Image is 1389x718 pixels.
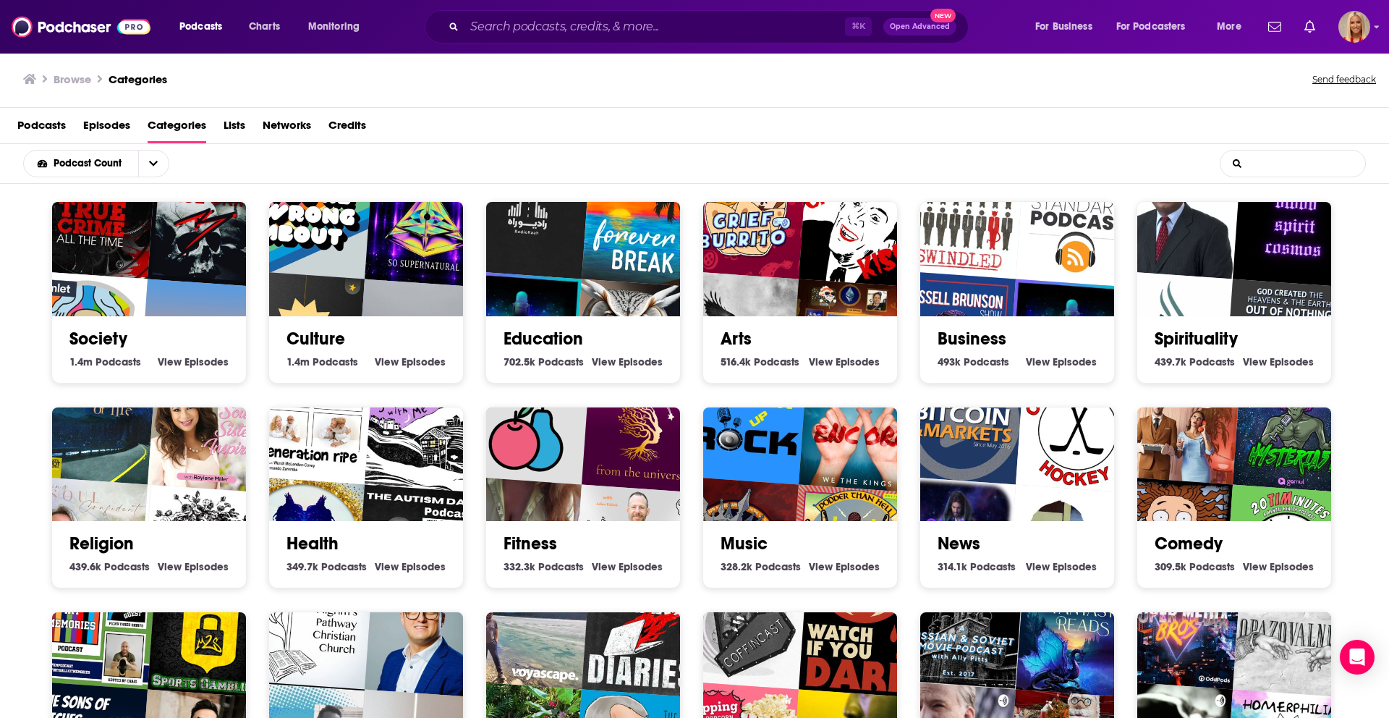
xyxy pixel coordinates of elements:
span: View [592,355,616,368]
div: Your Mom & Dad [1117,360,1241,484]
span: Podcasts [755,560,801,573]
div: Grief Burrito Gaming Podcast [683,155,807,279]
a: 1.4m Culture Podcasts [286,355,358,368]
img: Bitcoin & Markets [900,360,1024,484]
span: Episodes [619,355,663,368]
img: Hysteria 51 [1233,368,1357,493]
span: 493k [938,355,961,368]
a: 309.5k Comedy Podcasts [1155,560,1235,573]
span: For Podcasters [1116,17,1186,37]
a: Networks [263,114,311,143]
span: 1.4m [69,355,93,368]
span: View [158,560,182,573]
img: Podchaser - Follow, Share and Rate Podcasts [12,13,150,41]
img: Super Media Bros Podcast [1117,565,1241,690]
a: Spirituality [1155,328,1238,350]
span: 702.5k [504,355,535,368]
a: 332.3k Fitness Podcasts [504,560,584,573]
span: Charts [249,17,280,37]
img: Off the Wall Hockey Show [1016,368,1140,493]
span: View [375,560,399,573]
span: Podcasts [104,560,150,573]
img: One Third of Life [32,360,156,484]
a: Society [69,328,127,350]
span: View [1026,355,1050,368]
img: True Crime All The Time [32,155,156,279]
div: Swindled [900,155,1024,279]
span: View [592,560,616,573]
a: Health [286,533,339,554]
img: Forever Break [582,163,706,287]
img: from the universe [582,368,706,493]
span: 1.4m [286,355,310,368]
div: Sleep With Me [365,368,489,493]
span: Lists [224,114,245,143]
span: Podcasts [1189,355,1235,368]
div: Open Intercom Messenger [1340,640,1375,675]
span: Episodes [184,560,229,573]
a: View Society Episodes [158,355,229,368]
span: Podcasts [95,355,141,368]
h2: Choose List sort [23,150,192,177]
span: Episodes [184,355,229,368]
span: Podcasts [1189,560,1235,573]
span: Episodes [1053,355,1097,368]
img: WTK: Encore [799,368,923,493]
img: Winging It Travel Podcast [466,565,590,690]
a: Arts [721,328,752,350]
div: رادیو راه با مجتبی شکوری [466,155,590,279]
span: Episodes [402,355,446,368]
span: Episodes [619,560,663,573]
span: 332.3k [504,560,535,573]
span: Episodes [836,355,880,368]
div: Football Kit Memories [32,565,156,690]
span: Podcast Count [54,159,127,169]
a: View Music Episodes [809,560,880,573]
div: Rediscover the Gospel [365,573,489,698]
span: View [1243,560,1267,573]
span: Podcasts [754,355,799,368]
span: Monitoring [308,17,360,37]
button: open menu [1025,15,1110,38]
span: Podcasts [179,17,222,37]
a: View News Episodes [1026,560,1097,573]
a: 702.5k Education Podcasts [504,355,584,368]
img: Coffincast [683,565,807,690]
span: 328.2k [721,560,752,573]
span: Open Advanced [890,23,950,30]
span: Podcasts [970,560,1016,573]
img: Blood, Spirit, Cosmos [1233,163,1357,287]
img: Growin' Up Rock [683,360,807,484]
div: Pilgrim's Pathway Ministries [249,565,373,690]
img: Cage's Kiss: The Nicolas Cage Podcast [799,163,923,287]
img: Opazovalnica [1233,573,1357,698]
a: 1.4m Society Podcasts [69,355,141,368]
a: View Religion Episodes [158,560,229,573]
button: Open AdvancedNew [883,18,956,35]
h3: Browse [54,72,91,86]
div: So Supernatural [365,163,489,287]
span: Podcasts [321,560,367,573]
img: Soulsister Inspired Podcast [148,368,272,493]
a: View Education Episodes [592,355,663,368]
div: You're Wrong About [249,155,373,279]
a: Credits [328,114,366,143]
a: Categories [148,114,206,143]
span: View [375,355,399,368]
button: Show profile menu [1338,11,1370,43]
span: Episodes [836,560,880,573]
div: Search podcasts, credits, & more... [438,10,982,43]
span: Podcasts [17,114,66,143]
span: Podcasts [538,560,584,573]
